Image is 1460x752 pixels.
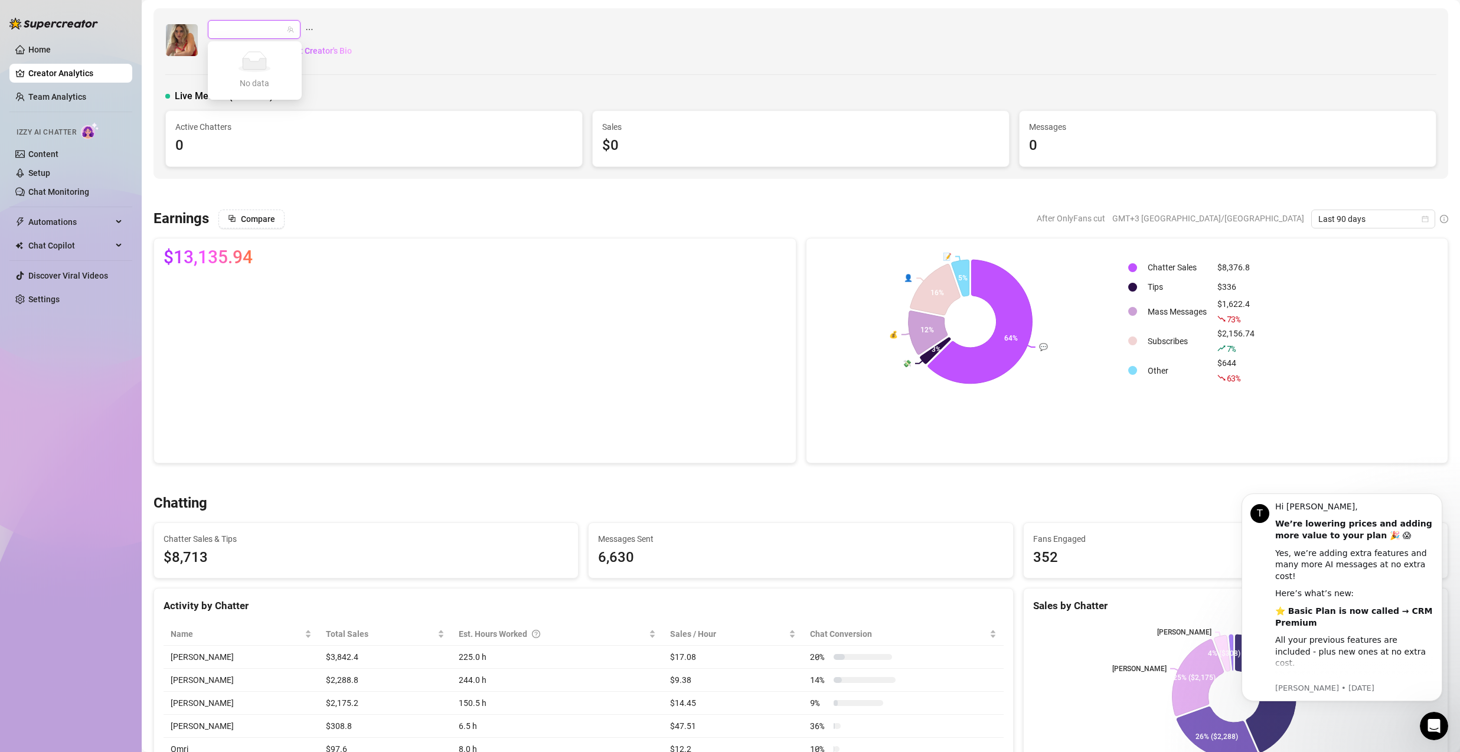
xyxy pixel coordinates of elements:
[319,646,452,669] td: $3,842.4
[1318,210,1428,228] span: Last 90 days
[1227,372,1240,384] span: 63 %
[943,251,952,260] text: 📝
[51,200,210,257] div: You now get full analytics with advanced creator stats, sales tracking, chatter performance, and ...
[803,623,1004,646] th: Chat Conversion
[1217,357,1255,385] div: $644
[1224,476,1460,720] iframe: Intercom notifications message
[1037,210,1105,227] span: After OnlyFans cut
[275,41,352,60] button: Edit Creator's Bio
[228,214,236,223] span: block
[1033,532,1438,545] span: Fans Engaged
[904,273,913,282] text: 👤
[1217,374,1226,382] span: fall
[164,715,319,738] td: [PERSON_NAME]
[810,627,987,640] span: Chat Conversion
[1039,342,1048,351] text: 💬
[153,210,209,228] h3: Earnings
[15,241,23,250] img: Chat Copilot
[28,212,112,231] span: Automations
[1227,313,1240,325] span: 73 %
[602,120,1000,133] span: Sales
[663,715,803,738] td: $47.51
[1029,135,1426,157] div: 0
[222,77,288,90] div: No data
[28,236,112,255] span: Chat Copilot
[81,122,99,139] img: AI Chatter
[598,547,1003,569] div: 6,630
[1217,344,1226,352] span: rise
[810,650,829,663] span: 20 %
[287,26,294,33] span: team
[164,547,569,569] span: $8,713
[241,214,275,224] span: Compare
[319,692,452,715] td: $2,175.2
[602,135,1000,157] div: $0
[319,715,452,738] td: $308.8
[1143,297,1211,326] td: Mass Messages
[459,627,646,640] div: Est. Hours Worked
[1143,259,1211,277] td: Chatter Sales
[1112,665,1167,673] text: [PERSON_NAME]
[164,598,1004,614] div: Activity by Chatter
[288,46,352,55] span: Edit Creator's Bio
[171,627,302,640] span: Name
[903,359,912,368] text: 💸
[28,295,60,304] a: Settings
[598,532,1003,545] span: Messages Sent
[452,669,663,692] td: 244.0 h
[1440,215,1448,223] span: info-circle
[15,217,25,227] span: thunderbolt
[889,330,897,339] text: 💰
[326,627,435,640] span: Total Sales
[663,692,803,715] td: $14.45
[1422,215,1429,223] span: calendar
[1157,628,1211,636] text: [PERSON_NAME]
[164,532,569,545] span: Chatter Sales & Tips
[810,673,829,686] span: 14 %
[1227,343,1236,354] span: 7 %
[1217,261,1255,274] div: $8,376.8
[9,18,98,30] img: logo-BBDzfeDw.svg
[153,494,207,513] h3: Chatting
[17,127,76,138] span: Izzy AI Chatter
[175,89,273,103] span: Live Metrics (last hour)
[1217,315,1226,323] span: fall
[1112,210,1304,227] span: GMT+3 [GEOGRAPHIC_DATA]/[GEOGRAPHIC_DATA]
[1217,327,1255,355] div: $2,156.74
[1217,297,1255,326] div: $1,622.4
[28,92,86,102] a: Team Analytics
[1033,547,1438,569] div: 352
[28,149,58,159] a: Content
[175,120,573,133] span: Active Chatters
[28,168,50,178] a: Setup
[319,623,452,646] th: Total Sales
[1143,357,1211,385] td: Other
[1143,278,1211,296] td: Tips
[164,646,319,669] td: [PERSON_NAME]
[663,646,803,669] td: $17.08
[1217,280,1255,293] div: $336
[28,271,108,280] a: Discover Viral Videos
[164,248,253,267] span: $13,135.94
[305,20,313,39] span: ellipsis
[164,692,319,715] td: [PERSON_NAME]
[28,64,123,83] a: Creator Analytics
[670,627,786,640] span: Sales / Hour
[164,623,319,646] th: Name
[1420,712,1448,740] iframe: Intercom live chat
[663,623,803,646] th: Sales / Hour
[51,207,210,218] p: Message from Tanya, sent 2d ago
[1029,120,1426,133] span: Messages
[175,135,573,157] div: 0
[810,720,829,733] span: 36 %
[319,669,452,692] td: $2,288.8
[28,187,89,197] a: Chat Monitoring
